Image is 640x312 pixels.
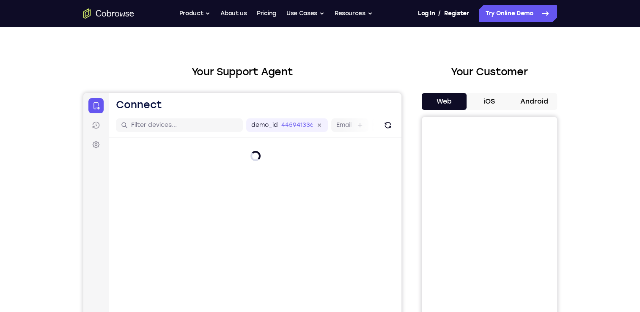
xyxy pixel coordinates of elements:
[418,5,435,22] a: Log In
[479,5,557,22] a: Try Online Demo
[83,8,134,19] a: Go to the home page
[444,5,469,22] a: Register
[422,93,467,110] button: Web
[286,5,324,22] button: Use Cases
[146,255,198,271] button: 6-digit code
[422,64,557,79] h2: Your Customer
[220,5,247,22] a: About us
[467,93,512,110] button: iOS
[438,8,441,19] span: /
[179,5,211,22] button: Product
[83,64,401,79] h2: Your Support Agent
[335,5,373,22] button: Resources
[512,93,557,110] button: Android
[257,5,276,22] a: Pricing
